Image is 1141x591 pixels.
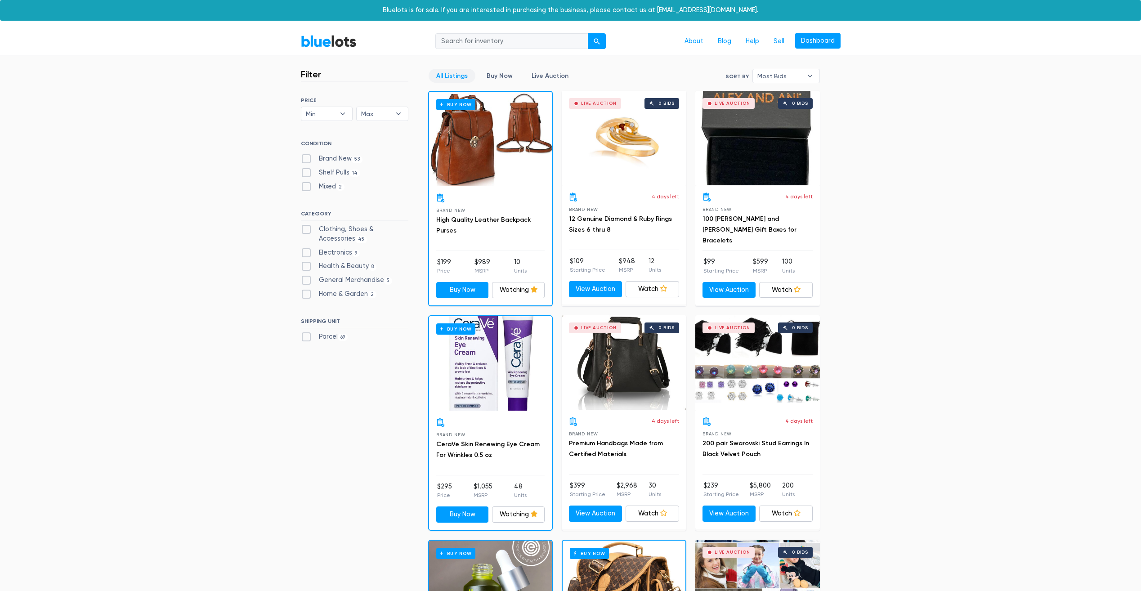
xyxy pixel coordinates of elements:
p: 4 days left [785,193,813,201]
p: 4 days left [785,417,813,425]
li: 12 [649,256,661,274]
a: All Listings [429,69,475,83]
span: Brand New [702,207,732,212]
h6: CONDITION [301,140,408,150]
a: Watch [759,282,813,298]
p: Units [649,266,661,274]
a: Watch [626,506,679,522]
a: Watching [492,506,545,523]
span: 14 [349,170,361,177]
span: 2 [368,291,377,298]
a: Watch [759,506,813,522]
a: View Auction [569,506,622,522]
a: High Quality Leather Backpack Purses [436,216,531,234]
li: $2,968 [617,481,637,499]
div: 0 bids [792,326,808,330]
h6: Buy Now [436,323,475,335]
a: Blog [711,33,738,50]
a: View Auction [702,282,756,298]
li: $1,055 [474,482,492,500]
span: 53 [352,156,363,163]
p: 4 days left [652,417,679,425]
li: $295 [437,482,452,500]
li: $599 [753,257,768,275]
li: $99 [703,257,739,275]
span: Brand New [436,208,465,213]
span: Brand New [569,207,598,212]
a: Buy Now [479,69,520,83]
div: 0 bids [792,101,808,106]
label: Sort By [725,72,749,81]
p: Price [437,267,451,275]
label: Home & Garden [301,289,377,299]
p: Starting Price [703,267,739,275]
li: 10 [514,257,527,275]
a: Buy Now [429,316,552,411]
li: 48 [514,482,527,500]
a: BlueLots [301,35,357,48]
a: Live Auction 0 bids [562,91,686,185]
span: 8 [369,264,377,271]
div: Live Auction [715,550,750,555]
h6: PRICE [301,97,408,103]
p: MSRP [617,490,637,498]
h6: SHIPPING UNIT [301,318,408,328]
h6: Buy Now [570,548,609,559]
label: Clothing, Shoes & Accessories [301,224,408,244]
li: $399 [570,481,605,499]
p: Starting Price [570,266,605,274]
p: MSRP [474,267,490,275]
p: MSRP [753,267,768,275]
p: Units [514,491,527,499]
label: Electronics [301,248,360,258]
p: Units [782,267,795,275]
b: ▾ [801,69,819,83]
a: 12 Genuine Diamond & Ruby Rings Sizes 6 thru 8 [569,215,672,233]
p: Starting Price [703,490,739,498]
li: 100 [782,257,795,275]
a: CeraVe Skin Renewing Eye Cream For Wrinkles 0.5 oz [436,440,540,459]
div: 0 bids [658,101,675,106]
p: MSRP [474,491,492,499]
span: Brand New [569,431,598,436]
p: MSRP [750,490,771,498]
div: Live Auction [715,101,750,106]
p: Units [514,267,527,275]
a: About [677,33,711,50]
div: Live Auction [715,326,750,330]
span: 2 [336,184,345,191]
div: 0 bids [658,326,675,330]
label: Brand New [301,154,363,164]
p: MSRP [619,266,635,274]
h3: Filter [301,69,321,80]
a: Buy Now [429,92,552,186]
div: 0 bids [792,550,808,555]
li: $948 [619,256,635,274]
label: Shelf Pulls [301,168,361,178]
a: Live Auction 0 bids [562,315,686,410]
span: Max [361,107,391,121]
b: ▾ [333,107,352,121]
h6: Buy Now [436,548,475,559]
p: Units [649,490,661,498]
h6: CATEGORY [301,210,408,220]
a: Help [738,33,766,50]
p: Price [437,491,452,499]
a: Premium Handbags Made from Certified Materials [569,439,663,458]
h6: Buy Now [436,99,475,110]
p: Starting Price [570,490,605,498]
a: 100 [PERSON_NAME] and [PERSON_NAME] Gift Boxes for Bracelets [702,215,796,244]
span: Most Bids [757,69,802,83]
li: $109 [570,256,605,274]
label: General Merchandise [301,275,393,285]
a: Watch [626,281,679,297]
a: Live Auction 0 bids [695,315,820,410]
li: $989 [474,257,490,275]
span: 9 [352,250,360,257]
a: Live Auction [524,69,576,83]
span: 5 [384,277,393,284]
a: Buy Now [436,282,489,298]
li: 200 [782,481,795,499]
div: Live Auction [581,326,617,330]
label: Mixed [301,182,345,192]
